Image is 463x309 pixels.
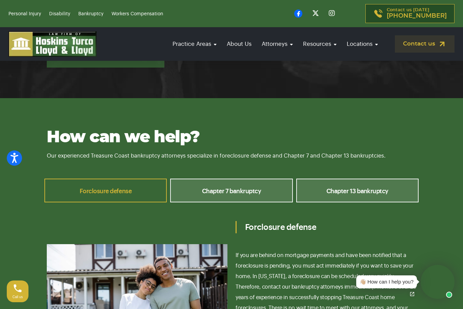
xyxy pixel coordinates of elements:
p: Our experienced Treasure Coast bankruptcy attorneys specialize in foreclosure defense and Chapter... [47,152,416,160]
span: [PHONE_NUMBER] [387,13,447,19]
a: Practice Areas [169,34,220,54]
a: Disability [49,12,70,16]
a: About Us [223,34,255,54]
a: Contact us [DATE][PHONE_NUMBER] [365,4,455,23]
a: Personal Injury [8,12,41,16]
a: Attorneys [258,34,296,54]
a: Forclosure defense [44,179,167,202]
a: Contact us [395,35,455,53]
h2: How can we help? [47,129,416,147]
div: Forclosure defense [236,221,416,233]
div: 👋🏼 How can I help you? [360,278,414,286]
span: Call us [13,295,23,299]
a: Locations [343,34,381,54]
a: Chapter 13 bankruptcy [296,179,419,202]
p: Contact us [DATE] [387,8,447,19]
img: logo [8,31,97,57]
a: Bankruptcy [78,12,103,16]
a: Chapter 7 bankruptcy [170,179,293,202]
a: Workers Compensation [112,12,163,16]
a: Resources [300,34,340,54]
a: Open chat [405,287,419,301]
